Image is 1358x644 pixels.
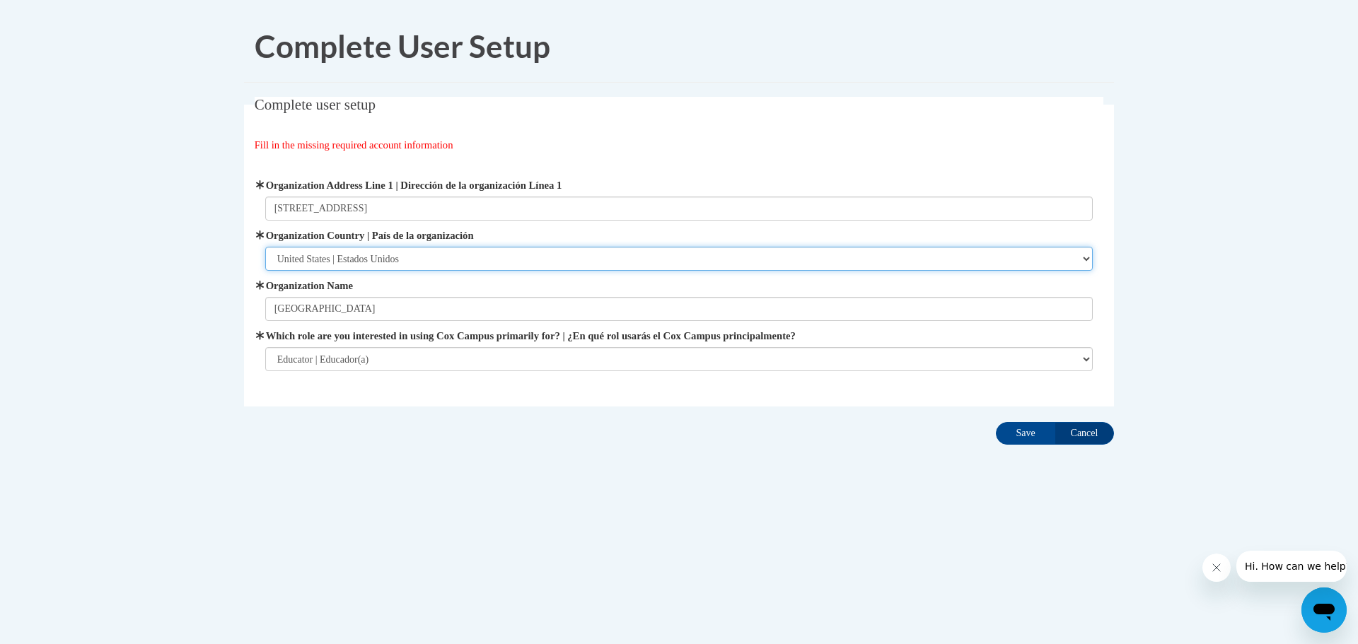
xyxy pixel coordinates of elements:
input: Save [996,422,1055,445]
iframe: Message from company [1236,551,1347,582]
iframe: Close message [1202,554,1231,582]
iframe: Button to launch messaging window [1301,587,1347,633]
span: Complete user setup [255,96,376,113]
span: Complete User Setup [255,28,550,64]
span: Hi. How can we help? [8,10,115,21]
label: Organization Country | País de la organización [265,228,1093,243]
label: Which role are you interested in using Cox Campus primarily for? | ¿En qué rol usarás el Cox Camp... [265,328,1093,344]
span: Fill in the missing required account information [255,139,453,151]
label: Organization Address Line 1 | Dirección de la organización Línea 1 [265,177,1093,193]
input: Cancel [1055,422,1114,445]
input: Metadata input [265,297,1093,321]
input: Metadata input [265,197,1093,221]
label: Organization Name [265,278,1093,293]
